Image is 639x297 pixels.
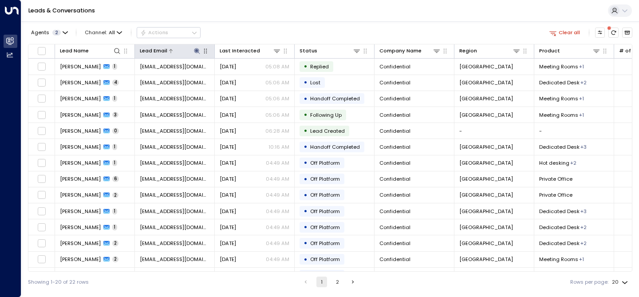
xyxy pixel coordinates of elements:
[579,256,584,263] div: Private Office
[459,175,513,182] span: London
[539,47,560,55] div: Product
[265,63,289,70] p: 05:08 AM
[454,268,534,283] td: -
[60,175,101,182] span: Dom Drew
[220,143,236,150] span: Oct 08, 2025
[265,95,289,102] p: 05:06 AM
[265,127,289,135] p: 06:28 AM
[304,269,308,281] div: •
[112,112,118,118] span: 3
[304,60,308,72] div: •
[539,256,578,263] span: Meeting Rooms
[140,47,167,55] div: Lead Email
[220,159,236,166] span: Sep 29, 2025
[459,159,513,166] span: London
[300,47,317,55] div: Status
[60,111,101,119] span: Dom Drew
[459,95,513,102] span: London
[310,79,320,86] span: Lost
[300,47,361,55] div: Status
[539,95,578,102] span: Meeting Rooms
[304,189,308,201] div: •
[570,278,608,286] label: Rows per page:
[112,63,117,70] span: 1
[304,125,308,137] div: •
[37,47,46,55] span: Toggle select all
[140,224,209,231] span: dd@makingmoves.london
[220,79,236,86] span: Oct 13, 2025
[37,143,46,151] span: Toggle select row
[539,175,572,182] span: Private Office
[459,191,513,198] span: London
[310,208,340,215] span: Off Platform
[534,123,614,139] td: -
[379,240,410,247] span: Confidential
[28,278,89,286] div: Showing 1-20 of 22 rows
[137,27,201,38] div: Button group with a nested menu
[37,158,46,167] span: Toggle select row
[348,277,359,287] button: Go to next page
[220,224,236,231] span: Sep 29, 2025
[580,79,587,86] div: Meeting Rooms,Private Office
[37,271,46,280] span: Toggle select row
[304,76,308,88] div: •
[570,159,576,166] div: Meeting Rooms,Private Office
[60,127,101,135] span: Dom Drew
[60,95,101,102] span: Dom Drew
[539,47,600,55] div: Product
[539,79,580,86] span: Dedicated Desk
[310,256,340,263] span: Off Platform
[37,255,46,264] span: Toggle select row
[140,208,209,215] span: dd@makingmoves.london
[37,78,46,87] span: Toggle select row
[546,28,583,37] button: Clear all
[304,221,308,233] div: •
[539,224,580,231] span: Dedicated Desk
[379,256,410,263] span: Confidential
[37,239,46,248] span: Toggle select row
[112,144,117,150] span: 1
[304,93,308,105] div: •
[37,62,46,71] span: Toggle select row
[622,28,632,38] button: Archived Leads
[608,28,619,38] span: There are new threads available. Refresh the grid to view the latest updates.
[379,208,410,215] span: Confidential
[220,175,236,182] span: Sep 29, 2025
[31,30,49,35] span: Agents
[140,127,209,135] span: dd@makingmoves.london
[140,29,168,36] div: Actions
[140,143,209,150] span: dd@makingmoves.london
[379,191,410,198] span: Confidential
[266,191,289,198] p: 04:49 AM
[140,63,209,70] span: dd@makingmoves.london
[304,253,308,265] div: •
[534,268,614,283] td: -
[60,47,121,55] div: Lead Name
[266,240,289,247] p: 04:49 AM
[140,175,209,182] span: dd@makingmoves.london
[459,224,513,231] span: London
[137,27,201,38] button: Actions
[112,224,117,230] span: 1
[459,240,513,247] span: London
[28,28,70,37] button: Agents2
[60,208,101,215] span: Dom Drew
[459,47,521,55] div: Region
[60,224,101,231] span: Dom Drew
[580,240,587,247] div: Meeting Rooms,Private Office
[304,237,308,249] div: •
[266,256,289,263] p: 04:49 AM
[112,256,118,262] span: 2
[580,208,587,215] div: Hot desking,Meeting Rooms,Private Office
[112,240,118,246] span: 2
[112,208,117,214] span: 1
[140,240,209,247] span: dd@makingmoves.london
[580,224,587,231] div: Meeting Rooms,Private Office
[316,277,327,287] button: page 1
[82,28,125,37] span: Channel:
[304,157,308,169] div: •
[379,111,410,119] span: Confidential
[140,111,209,119] span: dd@makingmoves.london
[37,94,46,103] span: Toggle select row
[304,141,308,153] div: •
